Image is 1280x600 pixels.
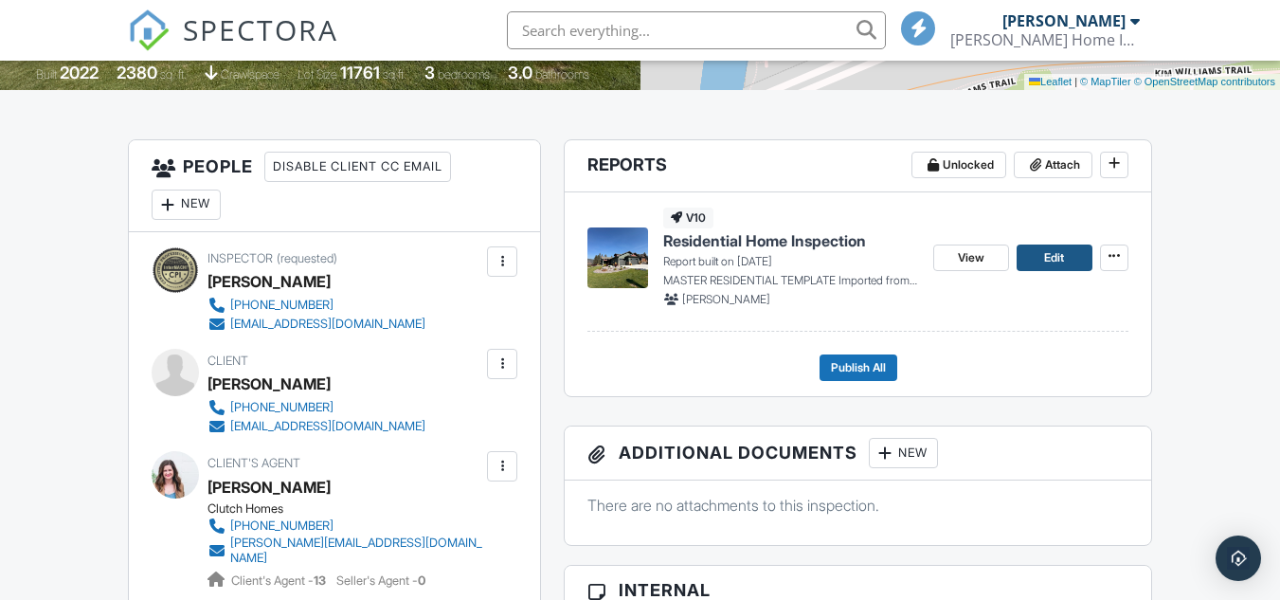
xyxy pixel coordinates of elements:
[1002,11,1126,30] div: [PERSON_NAME]
[869,438,938,468] div: New
[336,573,425,588] span: Seller's Agent -
[60,63,99,82] div: 2022
[207,536,482,566] a: [PERSON_NAME][EMAIL_ADDRESS][DOMAIN_NAME]
[207,473,331,501] a: [PERSON_NAME]
[950,30,1140,49] div: Milligan Home Inspections LLC
[1134,76,1275,87] a: © OpenStreetMap contributors
[207,398,425,417] a: [PHONE_NUMBER]
[207,501,497,517] div: Clutch Homes
[207,354,248,368] span: Client
[1029,76,1072,87] a: Leaflet
[230,298,334,313] div: [PHONE_NUMBER]
[207,456,300,470] span: Client's Agent
[128,26,338,65] a: SPECTORA
[587,495,1127,516] p: There are no attachments to this inspection.
[297,67,337,82] span: Lot Size
[1216,536,1261,581] div: Open Intercom Messenger
[221,67,279,82] span: crawlspace
[207,251,273,265] span: Inspector
[207,267,331,296] div: [PERSON_NAME]
[230,518,334,534] div: [PHONE_NUMBER]
[1080,76,1131,87] a: © MapTiler
[129,140,540,232] h3: People
[207,517,482,536] a: [PHONE_NUMBER]
[508,63,532,82] div: 3.0
[424,63,435,82] div: 3
[507,11,886,49] input: Search everything...
[128,9,170,51] img: The Best Home Inspection Software - Spectora
[36,67,57,82] span: Built
[183,9,338,49] span: SPECTORA
[418,573,425,588] strong: 0
[231,573,329,588] span: Client's Agent -
[565,427,1150,481] h3: Additional Documents
[230,317,425,332] div: [EMAIL_ADDRESS][DOMAIN_NAME]
[383,67,406,82] span: sq.ft.
[230,536,482,566] div: [PERSON_NAME][EMAIL_ADDRESS][DOMAIN_NAME]
[207,417,425,436] a: [EMAIL_ADDRESS][DOMAIN_NAME]
[535,67,589,82] span: bathrooms
[207,296,425,315] a: [PHONE_NUMBER]
[230,400,334,415] div: [PHONE_NUMBER]
[438,67,490,82] span: bedrooms
[207,315,425,334] a: [EMAIL_ADDRESS][DOMAIN_NAME]
[340,63,380,82] div: 11761
[160,67,187,82] span: sq. ft.
[264,152,451,182] div: Disable Client CC Email
[152,190,221,220] div: New
[117,63,157,82] div: 2380
[230,419,425,434] div: [EMAIL_ADDRESS][DOMAIN_NAME]
[314,573,326,588] strong: 13
[207,370,331,398] div: [PERSON_NAME]
[1074,76,1077,87] span: |
[277,251,337,265] span: (requested)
